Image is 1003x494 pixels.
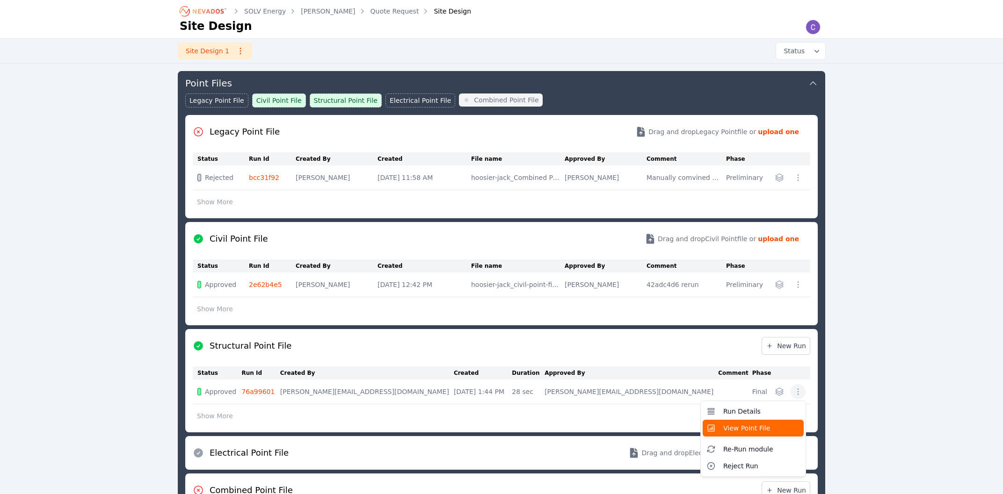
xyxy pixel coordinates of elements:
[723,461,758,471] span: Reject Run
[723,407,761,416] span: Run Details
[703,403,804,420] button: Run Details
[723,444,773,454] span: Re-Run module
[703,458,804,474] button: Reject Run
[703,441,804,458] button: Re-Run module
[723,423,770,433] span: View Point File
[703,420,804,437] button: View Point File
